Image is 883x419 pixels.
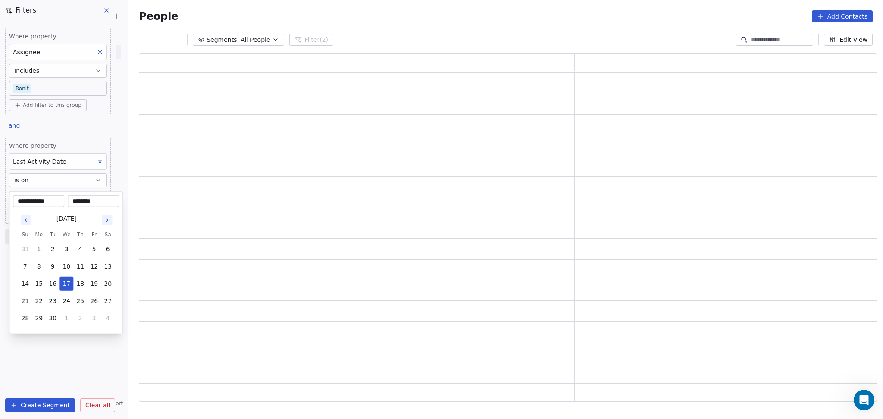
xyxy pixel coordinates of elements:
[101,277,115,291] button: 20
[46,277,59,291] button: 16
[20,214,32,226] button: Go to previous month
[32,294,46,308] button: 22
[101,230,115,239] th: Saturday
[18,277,32,291] button: 14
[73,242,87,256] button: 4
[87,230,101,239] th: Friday
[59,230,73,239] th: Wednesday
[101,311,115,325] button: 4
[46,230,59,239] th: Tuesday
[59,294,73,308] button: 24
[59,242,73,256] button: 3
[73,311,87,325] button: 2
[59,260,73,273] button: 10
[73,294,87,308] button: 25
[46,260,59,273] button: 9
[18,260,32,273] button: 7
[59,277,73,291] button: 17
[18,311,32,325] button: 28
[46,294,59,308] button: 23
[32,242,46,256] button: 1
[18,230,32,239] th: Sunday
[87,260,101,273] button: 12
[87,311,101,325] button: 3
[46,242,59,256] button: 2
[32,311,46,325] button: 29
[101,294,115,308] button: 27
[73,260,87,273] button: 11
[854,390,874,410] iframe: Intercom live chat
[18,242,32,256] button: 31
[73,230,87,239] th: Thursday
[32,230,46,239] th: Monday
[56,214,77,223] div: [DATE]
[101,242,115,256] button: 6
[87,242,101,256] button: 5
[59,311,73,325] button: 1
[87,277,101,291] button: 19
[101,260,115,273] button: 13
[73,277,87,291] button: 18
[32,277,46,291] button: 15
[32,260,46,273] button: 8
[18,294,32,308] button: 21
[101,214,113,226] button: Go to next month
[87,294,101,308] button: 26
[46,311,59,325] button: 30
